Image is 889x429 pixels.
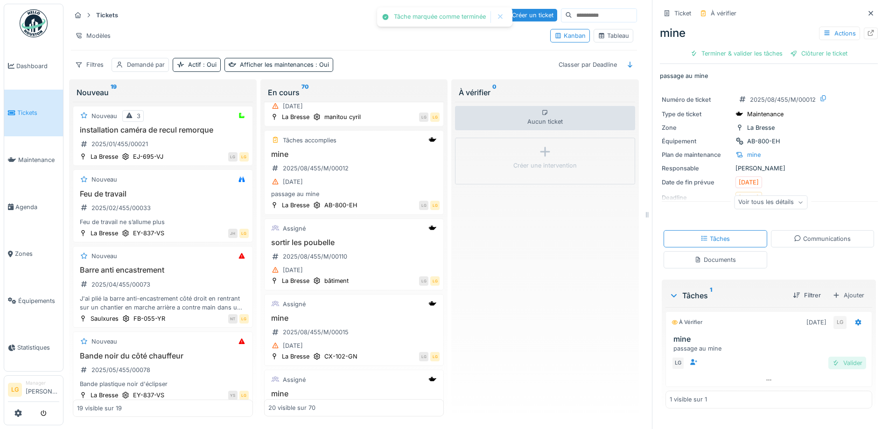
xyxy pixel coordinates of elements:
[497,9,557,21] div: Créer un ticket
[786,47,851,60] div: Clôturer le ticket
[430,201,440,210] div: LG
[660,25,878,42] div: mine
[283,266,303,274] div: [DATE]
[662,178,732,187] div: Date de fin prévue
[228,391,238,400] div: YS
[455,106,635,130] div: Aucun ticket
[419,276,428,286] div: LG
[77,380,249,388] div: Bande plastique noir d'éclipser
[91,140,148,148] div: 2025/01/455/00021
[239,391,249,400] div: LG
[711,9,736,18] div: À vérifier
[283,136,336,145] div: Tâches accomplies
[201,61,217,68] span: : Oui
[91,337,117,346] div: Nouveau
[301,87,309,98] sup: 70
[513,161,577,170] div: Créer une intervention
[598,31,629,40] div: Tableau
[674,9,691,18] div: Ticket
[17,108,59,117] span: Tickets
[419,352,428,361] div: LG
[419,201,428,210] div: LG
[4,42,63,90] a: Dashboard
[17,343,59,352] span: Statistiques
[670,395,707,404] div: 1 visible sur 1
[324,113,361,121] div: manitou cyril
[71,58,108,71] div: Filtres
[77,126,249,134] h3: installation caméra de recul remorque
[18,296,59,305] span: Équipements
[133,391,164,400] div: EY-837-VS
[459,87,631,98] div: À vérifier
[18,155,59,164] span: Maintenance
[700,234,730,243] div: Tâches
[324,276,349,285] div: bâtiment
[228,152,238,162] div: LG
[747,150,761,159] div: mine
[188,60,217,69] div: Actif
[324,352,357,361] div: CX-102-GN
[91,175,117,184] div: Nouveau
[4,136,63,183] a: Maintenance
[324,201,357,210] div: AB-800-EH
[4,277,63,324] a: Équipements
[228,314,238,324] div: NT
[660,71,878,80] p: passage au mine
[268,87,441,98] div: En cours
[283,300,306,309] div: Assigné
[673,344,868,353] div: passage au mine
[283,375,306,384] div: Assigné
[806,318,826,327] div: [DATE]
[662,110,732,119] div: Type de ticket
[77,403,122,412] div: 19 visible sur 19
[750,95,816,104] div: 2025/08/455/M/00012
[15,249,59,258] span: Zones
[91,366,150,374] div: 2025/05/455/00078
[669,290,785,301] div: Tâches
[283,177,303,186] div: [DATE]
[239,314,249,324] div: LG
[673,335,868,344] h3: mine
[26,380,59,387] div: Manager
[133,229,164,238] div: EY-837-VS
[282,352,309,361] div: La Bresse
[828,357,866,369] div: Valider
[747,137,780,146] div: AB-800-EH
[554,31,586,40] div: Kanban
[4,324,63,372] a: Statistiques
[662,137,732,146] div: Équipement
[554,58,621,71] div: Classer par Deadline
[4,183,63,231] a: Agenda
[662,150,732,159] div: Plan de maintenance
[283,328,349,337] div: 2025/08/455/M/00015
[8,380,59,402] a: LG Manager[PERSON_NAME]
[833,316,847,329] div: LG
[492,87,497,98] sup: 0
[111,87,117,98] sup: 19
[662,95,732,104] div: Numéro de ticket
[283,102,303,111] div: [DATE]
[91,112,117,120] div: Nouveau
[662,164,876,173] div: [PERSON_NAME]
[828,288,868,302] div: Ajouter
[268,314,440,323] h3: mine
[133,314,165,323] div: FB-055-YR
[91,229,118,238] div: La Bresse
[91,204,151,212] div: 2025/02/455/00033
[91,280,150,289] div: 2025/04/455/00073
[16,62,59,70] span: Dashboard
[77,190,249,198] h3: Feu de travail
[77,294,249,312] div: J'ai plié la barre anti-encastrement côté droit en rentrant sur un chantier en marche arrière a c...
[91,252,117,260] div: Nouveau
[734,196,807,209] div: Voir tous les détails
[77,87,249,98] div: Nouveau
[268,238,440,247] h3: sortir les poubelle
[282,113,309,121] div: La Bresse
[672,357,685,370] div: LG
[430,352,440,361] div: LG
[91,152,118,161] div: La Bresse
[91,314,119,323] div: Saulxures
[20,9,48,37] img: Badge_color-CXgf-gQk.svg
[239,229,249,238] div: LG
[662,123,732,132] div: Zone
